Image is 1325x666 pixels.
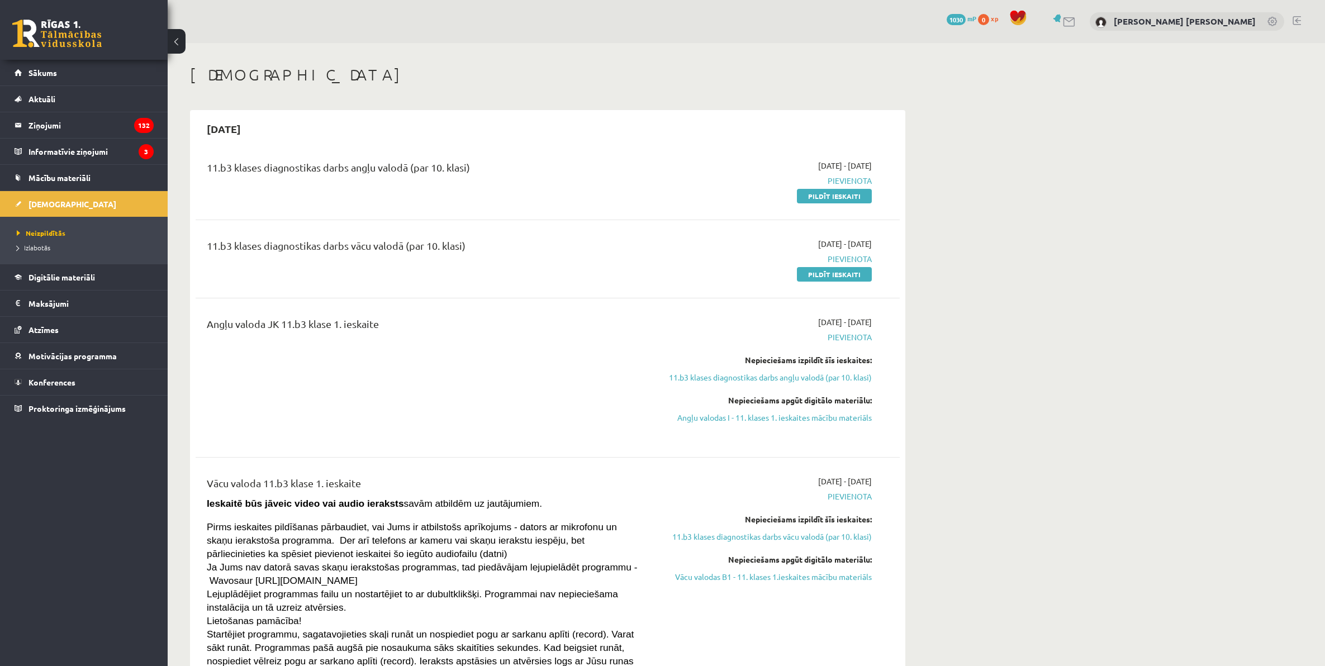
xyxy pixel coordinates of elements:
[207,498,404,509] strong: Ieskaitē būs jāveic video vai audio ieraksts
[1095,17,1106,28] img: Adrians Viesturs Pārums
[29,139,154,164] legend: Informatīvie ziņojumi
[207,160,644,180] div: 11.b3 klases diagnostikas darbs angļu valodā (par 10. klasi)
[661,394,872,406] div: Nepieciešams apgūt digitālo materiālu:
[29,173,91,183] span: Mācību materiāli
[15,317,154,342] a: Atzīmes
[978,14,1004,23] a: 0 xp
[967,14,976,23] span: mP
[29,199,116,209] span: [DEMOGRAPHIC_DATA]
[196,116,252,142] h2: [DATE]
[15,369,154,395] a: Konferences
[661,554,872,565] div: Nepieciešams apgūt digitālo materiālu:
[797,189,872,203] a: Pildīt ieskaiti
[818,160,872,172] span: [DATE] - [DATE]
[207,588,618,613] span: Lejuplādējiet programmas failu un nostartējiet to ar dubultklikšķi. Programmai nav nepieciešama i...
[139,144,154,159] i: 3
[17,228,156,238] a: Neizpildītās
[29,94,55,104] span: Aktuāli
[29,291,154,316] legend: Maksājumi
[661,412,872,424] a: Angļu valodas I - 11. klases 1. ieskaites mācību materiāls
[15,60,154,85] a: Sākums
[134,118,154,133] i: 132
[17,229,65,237] span: Neizpildītās
[207,475,644,496] div: Vācu valoda 11.b3 klase 1. ieskaite
[207,316,644,337] div: Angļu valoda JK 11.b3 klase 1. ieskaite
[29,403,126,413] span: Proktoringa izmēģinājums
[978,14,989,25] span: 0
[991,14,998,23] span: xp
[29,112,154,138] legend: Ziņojumi
[15,396,154,421] a: Proktoringa izmēģinājums
[207,521,617,559] span: Pirms ieskaites pildīšanas pārbaudiet, vai Jums ir atbilstošs aprīkojums - dators ar mikrofonu un...
[29,272,95,282] span: Digitālie materiāli
[661,531,872,543] a: 11.b3 klases diagnostikas darbs vācu valodā (par 10. klasi)
[207,498,542,509] span: savām atbildēm uz jautājumiem.
[15,112,154,138] a: Ziņojumi132
[207,562,638,586] span: Ja Jums nav datorā savas skaņu ierakstošas programmas, tad piedāvājam lejupielādēt programmu - Wa...
[29,68,57,78] span: Sākums
[661,372,872,383] a: 11.b3 klases diagnostikas darbs angļu valodā (par 10. klasi)
[15,343,154,369] a: Motivācijas programma
[15,264,154,290] a: Digitālie materiāli
[207,238,644,259] div: 11.b3 klases diagnostikas darbs vācu valodā (par 10. klasi)
[15,291,154,316] a: Maksājumi
[661,253,872,265] span: Pievienota
[661,175,872,187] span: Pievienota
[17,243,50,252] span: Izlabotās
[29,351,117,361] span: Motivācijas programma
[29,377,75,387] span: Konferences
[12,20,102,47] a: Rīgas 1. Tālmācības vidusskola
[15,165,154,191] a: Mācību materiāli
[15,191,154,217] a: [DEMOGRAPHIC_DATA]
[661,354,872,366] div: Nepieciešams izpildīt šīs ieskaites:
[661,571,872,583] a: Vācu valodas B1 - 11. klases 1.ieskaites mācību materiāls
[818,475,872,487] span: [DATE] - [DATE]
[797,267,872,282] a: Pildīt ieskaiti
[947,14,966,25] span: 1030
[207,615,302,626] span: Lietošanas pamācība!
[1114,16,1256,27] a: [PERSON_NAME] [PERSON_NAME]
[947,14,976,23] a: 1030 mP
[661,331,872,343] span: Pievienota
[818,238,872,250] span: [DATE] - [DATE]
[190,65,905,84] h1: [DEMOGRAPHIC_DATA]
[818,316,872,328] span: [DATE] - [DATE]
[661,513,872,525] div: Nepieciešams izpildīt šīs ieskaites:
[17,242,156,253] a: Izlabotās
[29,325,59,335] span: Atzīmes
[661,491,872,502] span: Pievienota
[15,86,154,112] a: Aktuāli
[15,139,154,164] a: Informatīvie ziņojumi3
